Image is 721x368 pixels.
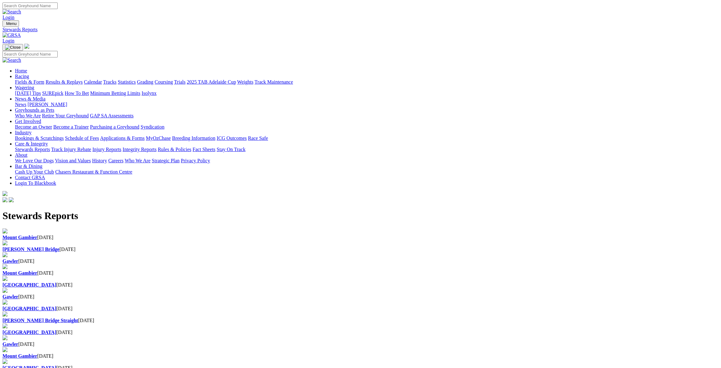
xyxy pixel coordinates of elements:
[15,158,54,163] a: We Love Our Dogs
[2,32,21,38] img: GRSA
[90,113,134,118] a: GAP SA Assessments
[2,288,7,293] img: file-red.svg
[15,124,52,130] a: Become an Owner
[55,158,91,163] a: Vision and Values
[15,164,42,169] a: Bar & Dining
[118,79,136,85] a: Statistics
[2,353,37,359] a: Mount Gambier
[90,124,139,130] a: Purchasing a Greyhound
[2,341,719,347] div: [DATE]
[92,147,121,152] a: Injury Reports
[237,79,253,85] a: Weights
[9,197,14,202] img: twitter.svg
[146,135,171,141] a: MyOzChase
[15,175,45,180] a: Contact GRSA
[2,191,7,196] img: logo-grsa-white.png
[137,79,153,85] a: Grading
[158,147,191,152] a: Rules & Policies
[2,282,56,287] a: [GEOGRAPHIC_DATA]
[2,258,18,264] a: Gawler
[108,158,123,163] a: Careers
[2,44,23,51] button: Toggle navigation
[217,135,247,141] a: ICG Outcomes
[2,318,719,323] div: [DATE]
[2,353,719,359] div: [DATE]
[155,79,173,85] a: Coursing
[181,158,210,163] a: Privacy Policy
[15,158,719,164] div: About
[193,147,215,152] a: Fact Sheets
[15,147,719,152] div: Care & Integrity
[15,152,27,158] a: About
[53,124,89,130] a: Become a Trainer
[2,38,14,43] a: Login
[2,276,7,281] img: file-red.svg
[2,347,7,352] img: file-red.svg
[51,147,91,152] a: Track Injury Rebate
[2,2,58,9] input: Search
[92,158,107,163] a: History
[172,135,215,141] a: Breeding Information
[15,102,719,107] div: News & Media
[152,158,180,163] a: Strategic Plan
[100,135,145,141] a: Applications & Forms
[90,91,140,96] a: Minimum Betting Limits
[42,91,63,96] a: SUREpick
[2,247,719,252] div: [DATE]
[2,20,19,27] button: Toggle navigation
[15,96,46,101] a: News & Media
[15,124,719,130] div: Get Involved
[15,147,50,152] a: Stewards Reports
[187,79,236,85] a: 2025 TAB Adelaide Cup
[15,169,54,174] a: Cash Up Your Club
[15,107,54,113] a: Greyhounds as Pets
[15,91,41,96] a: [DATE] Tips
[46,79,83,85] a: Results & Replays
[2,235,719,240] div: [DATE]
[15,79,44,85] a: Fields & Form
[5,45,21,50] img: Close
[125,158,151,163] a: Who We Are
[2,9,21,15] img: Search
[2,270,37,276] a: Mount Gambier
[174,79,185,85] a: Trials
[2,330,56,335] a: [GEOGRAPHIC_DATA]
[2,294,18,299] a: Gawler
[141,124,164,130] a: Syndication
[55,169,132,174] a: Chasers Restaurant & Function Centre
[2,235,37,240] a: Mount Gambier
[15,180,56,186] a: Login To Blackbook
[65,135,99,141] a: Schedule of Fees
[2,312,7,316] img: file-red.svg
[24,44,29,49] img: logo-grsa-white.png
[2,51,58,57] input: Search
[2,15,14,20] a: Login
[15,135,719,141] div: Industry
[2,341,18,347] a: Gawler
[15,141,48,146] a: Care & Integrity
[15,74,29,79] a: Racing
[2,27,719,32] a: Stewards Reports
[15,119,41,124] a: Get Involved
[2,228,7,233] img: file-red.svg
[15,68,27,73] a: Home
[2,57,21,63] img: Search
[248,135,268,141] a: Race Safe
[15,135,64,141] a: Bookings & Scratchings
[2,300,7,305] img: file-red.svg
[15,113,41,118] a: Who We Are
[2,306,56,311] a: [GEOGRAPHIC_DATA]
[42,113,89,118] a: Retire Your Greyhound
[2,318,78,323] a: [PERSON_NAME] Bridge Straight
[2,264,7,269] img: file-red.svg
